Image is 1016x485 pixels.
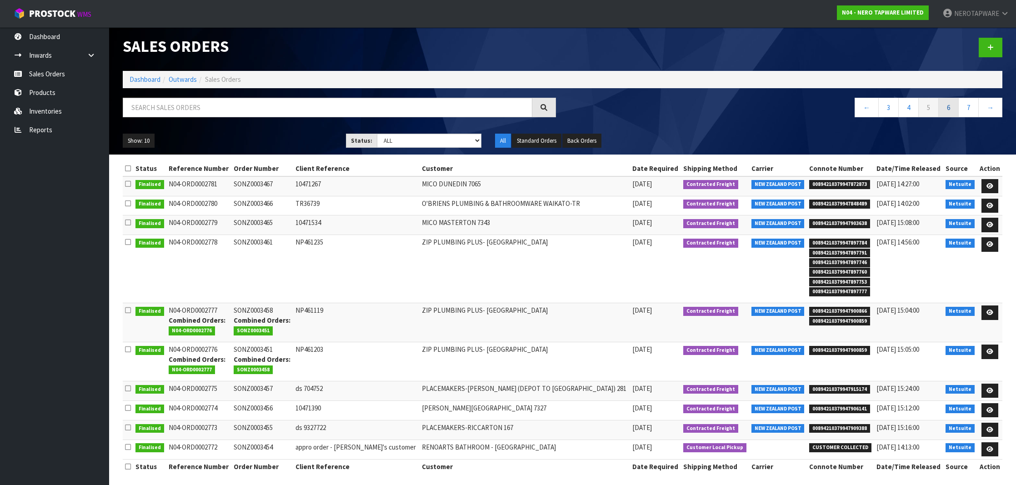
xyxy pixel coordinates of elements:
td: ds 704752 [293,381,419,400]
span: 00894210379947897746 [809,258,870,267]
span: Finalised [135,180,164,189]
td: N04-ORD0002781 [166,176,231,196]
td: 10471390 [293,400,419,420]
span: Netsuite [946,180,975,189]
td: SONZ0003461 [231,235,293,303]
a: Outwards [169,75,197,84]
td: MICO DUNEDIN 7065 [420,176,631,196]
span: [DATE] 15:05:00 [876,345,919,354]
span: [DATE] [632,443,652,451]
span: [DATE] 15:04:00 [876,306,919,315]
th: Source [943,161,977,176]
a: 7 [958,98,979,117]
td: RENOARTS BATHROOM - [GEOGRAPHIC_DATA] [420,440,631,459]
span: NEW ZEALAND POST [751,239,805,248]
button: All [495,134,511,148]
span: Finalised [135,405,164,414]
span: Contracted Freight [683,239,738,248]
span: NEW ZEALAND POST [751,424,805,433]
th: Order Number [231,459,293,474]
td: N04-ORD0002780 [166,196,231,215]
a: 6 [938,98,959,117]
span: Contracted Freight [683,346,738,355]
span: CUSTOMER COLLECTED [809,443,871,452]
span: [DATE] 15:16:00 [876,423,919,432]
th: Client Reference [293,459,419,474]
th: Connote Number [807,459,874,474]
td: appro order - [PERSON_NAME]'s customer [293,440,419,459]
span: Finalised [135,385,164,394]
span: Contracted Freight [683,424,738,433]
span: [DATE] [632,404,652,412]
img: cube-alt.png [14,8,25,19]
span: 00894210379947900866 [809,307,870,316]
a: 4 [898,98,919,117]
span: [DATE] 14:02:00 [876,199,919,208]
td: [PERSON_NAME][GEOGRAPHIC_DATA] 7327 [420,400,631,420]
input: Search sales orders [123,98,532,117]
span: 00894210379947906141 [809,405,870,414]
span: 00894210379947915174 [809,385,870,394]
td: NP461235 [293,235,419,303]
span: Netsuite [946,239,975,248]
button: Back Orders [562,134,601,148]
th: Reference Number [166,161,231,176]
span: Netsuite [946,307,975,316]
td: N04-ORD0002777 [166,303,231,342]
span: 00894210379947848489 [809,200,870,209]
td: ZIP PLUMBING PLUS- [GEOGRAPHIC_DATA] [420,235,631,303]
td: 10471267 [293,176,419,196]
th: Customer [420,459,631,474]
span: Finalised [135,443,164,452]
span: Netsuite [946,443,975,452]
span: ProStock [29,8,75,20]
span: [DATE] [632,384,652,393]
span: NEW ZEALAND POST [751,180,805,189]
span: 00894210379947900859 [809,346,870,355]
th: Date/Time Released [874,161,943,176]
th: Connote Number [807,161,874,176]
td: N04-ORD0002775 [166,381,231,400]
span: [DATE] [632,238,652,246]
strong: N04 - NERO TAPWARE LIMITED [842,9,924,16]
td: SONZ0003455 [231,420,293,440]
td: SONZ0003466 [231,196,293,215]
td: SONZ0003457 [231,381,293,400]
th: Carrier [749,161,807,176]
button: Show: 10 [123,134,155,148]
td: ZIP PLUMBING PLUS- [GEOGRAPHIC_DATA] [420,303,631,342]
th: Order Number [231,161,293,176]
span: Finalised [135,307,164,316]
span: [DATE] 14:27:00 [876,180,919,188]
span: Netsuite [946,424,975,433]
th: Date Required [630,161,681,176]
td: N04-ORD0002779 [166,215,231,235]
span: N04-ORD0002776 [169,326,215,335]
th: Customer [420,161,631,176]
span: [DATE] [632,423,652,432]
h1: Sales Orders [123,38,556,55]
span: [DATE] 14:56:00 [876,238,919,246]
th: Client Reference [293,161,419,176]
th: Reference Number [166,459,231,474]
th: Action [977,161,1002,176]
span: [DATE] 15:24:00 [876,384,919,393]
td: SONZ0003458 [231,303,293,342]
span: Contracted Freight [683,200,738,209]
a: 5 [918,98,939,117]
span: Finalised [135,239,164,248]
td: SONZ0003454 [231,440,293,459]
span: Netsuite [946,385,975,394]
span: NEW ZEALAND POST [751,219,805,228]
span: NEW ZEALAND POST [751,346,805,355]
a: → [978,98,1002,117]
td: PLACEMAKERS-[PERSON_NAME] (DEPOT TO [GEOGRAPHIC_DATA]) 281 [420,381,631,400]
td: SONZ0003456 [231,400,293,420]
strong: Status: [351,137,372,145]
span: Contracted Freight [683,219,738,228]
td: SONZ0003465 [231,215,293,235]
td: PLACEMAKERS-RICCARTON 167 [420,420,631,440]
span: Sales Orders [205,75,241,84]
span: [DATE] 14:13:00 [876,443,919,451]
td: NP461119 [293,303,419,342]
